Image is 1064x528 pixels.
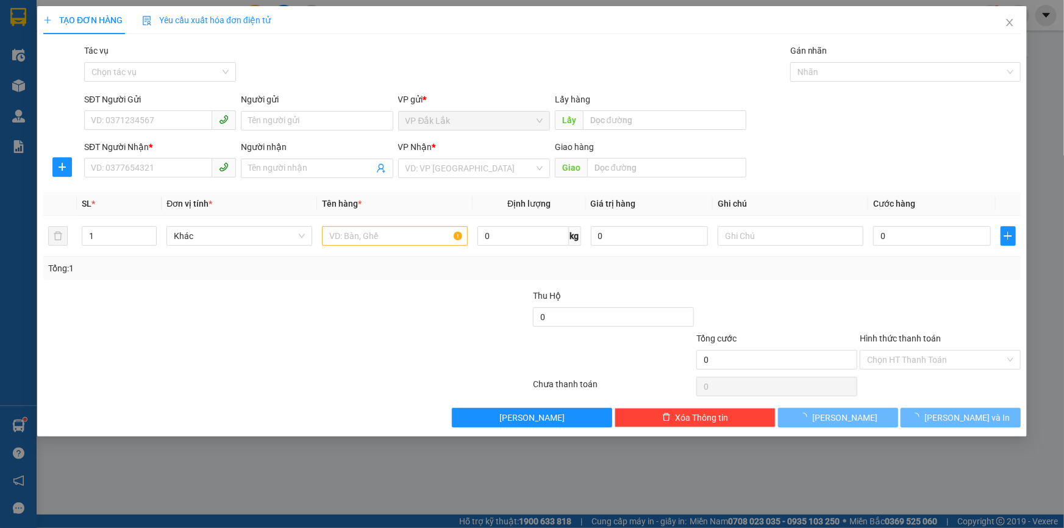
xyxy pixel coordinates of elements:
[241,140,393,154] div: Người nhận
[43,15,123,25] span: TẠO ĐƠN HÀNG
[532,377,696,399] div: Chưa thanh toán
[555,158,587,177] span: Giao
[219,115,229,124] span: phone
[322,226,468,246] input: VD: Bàn, Ghế
[376,163,386,173] span: user-add
[860,334,941,343] label: Hình thức thanh toán
[82,199,91,209] span: SL
[555,95,590,104] span: Lấy hàng
[569,226,581,246] span: kg
[912,413,925,421] span: loading
[790,46,827,55] label: Gán nhãn
[398,142,432,152] span: VP Nhận
[405,112,543,130] span: VP Đắk Lắk
[778,408,898,427] button: [PERSON_NAME]
[241,93,393,106] div: Người gửi
[662,413,671,423] span: delete
[84,93,236,106] div: SĐT Người Gửi
[873,199,915,209] span: Cước hàng
[48,262,411,275] div: Tổng: 1
[53,157,73,177] button: plus
[812,411,877,424] span: [PERSON_NAME]
[591,226,709,246] input: 0
[676,411,729,424] span: Xóa Thông tin
[925,411,1010,424] span: [PERSON_NAME] và In
[322,199,362,209] span: Tên hàng
[696,334,737,343] span: Tổng cước
[901,408,1021,427] button: [PERSON_NAME] và In
[48,226,68,246] button: delete
[591,199,636,209] span: Giá trị hàng
[398,93,550,106] div: VP gửi
[713,192,868,216] th: Ghi chú
[615,408,776,427] button: deleteXóa Thông tin
[499,411,565,424] span: [PERSON_NAME]
[43,16,52,24] span: plus
[533,291,561,301] span: Thu Hộ
[142,15,271,25] span: Yêu cầu xuất hóa đơn điện tử
[84,46,109,55] label: Tác vụ
[993,6,1027,40] button: Close
[142,16,152,26] img: icon
[587,158,746,177] input: Dọc đường
[555,142,594,152] span: Giao hàng
[1005,18,1015,27] span: close
[54,162,72,172] span: plus
[174,227,305,245] span: Khác
[1001,231,1015,241] span: plus
[799,413,812,421] span: loading
[583,110,746,130] input: Dọc đường
[507,199,551,209] span: Định lượng
[219,162,229,172] span: phone
[452,408,613,427] button: [PERSON_NAME]
[84,140,236,154] div: SĐT Người Nhận
[555,110,583,130] span: Lấy
[166,199,212,209] span: Đơn vị tính
[1001,226,1016,246] button: plus
[718,226,863,246] input: Ghi Chú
